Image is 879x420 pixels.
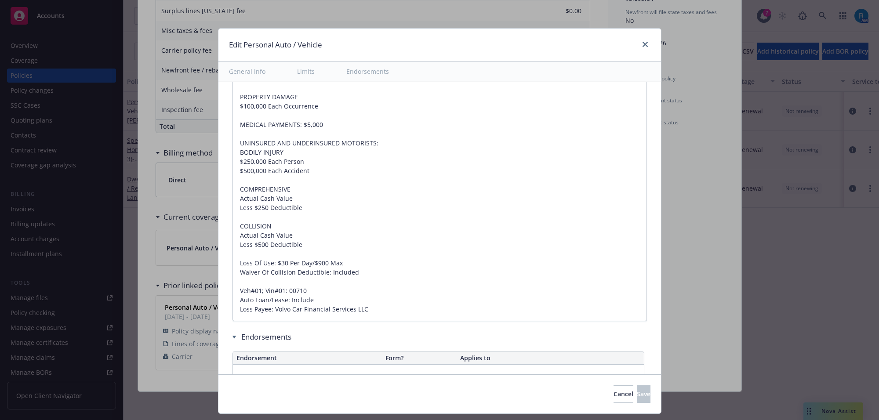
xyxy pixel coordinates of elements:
[232,332,644,342] div: Endorsements
[287,62,325,81] button: Limits
[232,39,647,322] textarea: LIABILITY: BODILY INJURY $250,000 Each Person $500,000 Each Occurrence PROPERTY DAMAGE $100,000 E...
[336,62,400,81] button: Endorsements
[382,351,457,365] th: Form?
[457,351,643,365] th: Applies to
[401,373,475,382] span: No endorsements found.
[229,39,322,51] h1: Edit Personal Auto / Vehicle
[218,62,276,81] button: General info
[233,351,382,365] th: Endorsement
